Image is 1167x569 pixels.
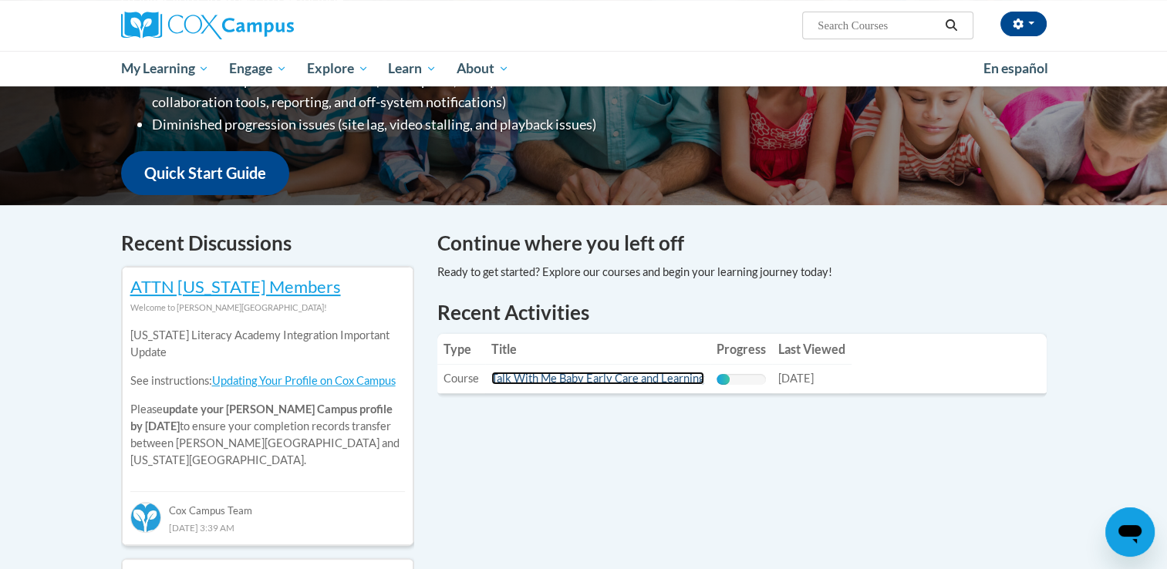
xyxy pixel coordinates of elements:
button: Account Settings [1000,12,1047,36]
button: Search [939,16,963,35]
a: Quick Start Guide [121,151,289,195]
iframe: Button to launch messaging window [1105,507,1155,557]
a: Cox Campus [121,12,414,39]
img: Cox Campus [121,12,294,39]
span: Course [444,372,479,385]
h1: Recent Activities [437,298,1047,326]
h4: Recent Discussions [121,228,414,258]
p: See instructions: [130,372,405,389]
a: Talk With Me Baby Early Care and Learning [491,372,704,385]
a: About [447,51,519,86]
b: update your [PERSON_NAME] Campus profile by [DATE] [130,402,393,433]
span: About [457,59,509,78]
th: Progress [710,334,772,365]
th: Title [485,334,710,365]
a: Explore [297,51,379,86]
span: [DATE] [778,372,814,385]
img: Cox Campus Team [130,502,161,533]
th: Type [437,334,485,365]
span: Explore [307,59,369,78]
li: Diminished progression issues (site lag, video stalling, and playback issues) [152,113,680,136]
a: En español [973,52,1058,85]
li: Enhanced Group Collaboration Tools (Action plans, Group communication and collaboration tools, re... [152,69,680,114]
th: Last Viewed [772,334,852,365]
a: Learn [378,51,447,86]
a: My Learning [111,51,220,86]
div: [DATE] 3:39 AM [130,519,405,536]
span: Learn [388,59,437,78]
span: My Learning [120,59,209,78]
input: Search Courses [816,16,939,35]
a: ATTN [US_STATE] Members [130,276,341,297]
h4: Continue where you left off [437,228,1047,258]
div: Main menu [98,51,1070,86]
p: [US_STATE] Literacy Academy Integration Important Update [130,327,405,361]
div: Welcome to [PERSON_NAME][GEOGRAPHIC_DATA]! [130,299,405,316]
a: Engage [219,51,297,86]
a: Updating Your Profile on Cox Campus [212,374,396,387]
div: Cox Campus Team [130,491,405,519]
span: En español [983,60,1048,76]
div: Please to ensure your completion records transfer between [PERSON_NAME][GEOGRAPHIC_DATA] and [US_... [130,316,405,480]
div: Progress, % [717,374,730,385]
span: Engage [229,59,287,78]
